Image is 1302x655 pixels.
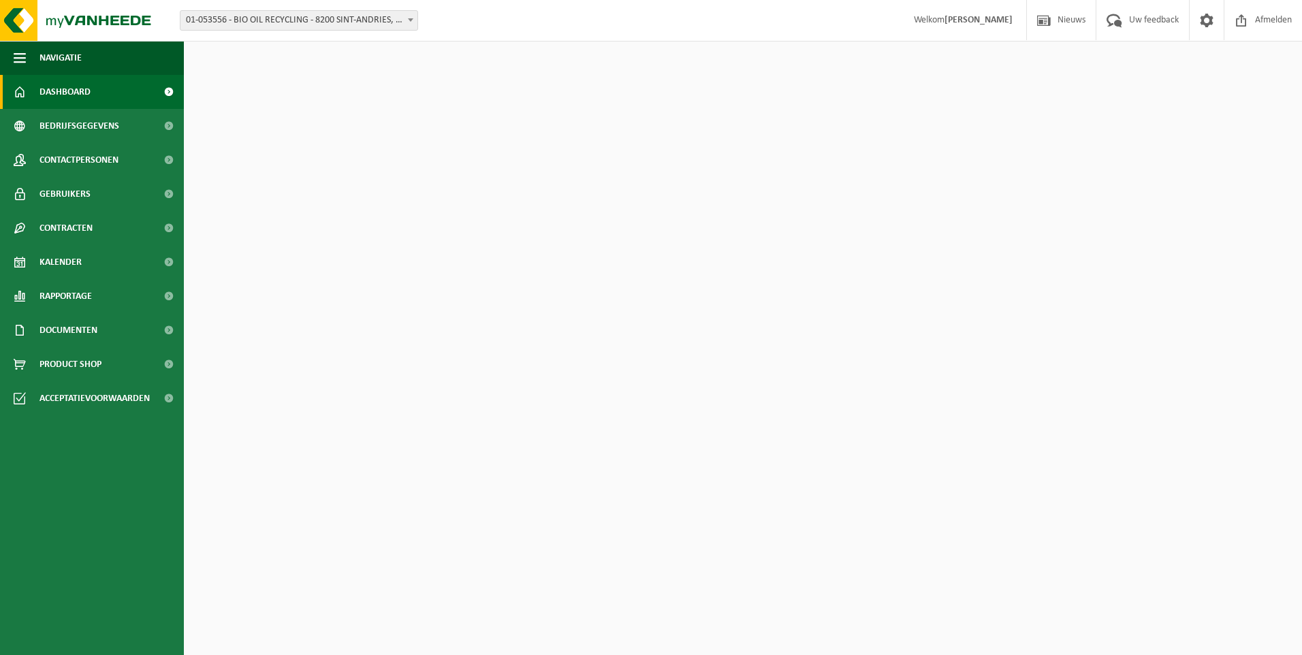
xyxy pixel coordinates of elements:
[180,10,418,31] span: 01-053556 - BIO OIL RECYCLING - 8200 SINT-ANDRIES, DIRK MARTENSSTRAAT 12
[39,381,150,415] span: Acceptatievoorwaarden
[39,75,91,109] span: Dashboard
[39,279,92,313] span: Rapportage
[39,109,119,143] span: Bedrijfsgegevens
[39,143,118,177] span: Contactpersonen
[944,15,1013,25] strong: [PERSON_NAME]
[39,313,97,347] span: Documenten
[39,41,82,75] span: Navigatie
[39,211,93,245] span: Contracten
[180,11,417,30] span: 01-053556 - BIO OIL RECYCLING - 8200 SINT-ANDRIES, DIRK MARTENSSTRAAT 12
[39,245,82,279] span: Kalender
[39,177,91,211] span: Gebruikers
[39,347,101,381] span: Product Shop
